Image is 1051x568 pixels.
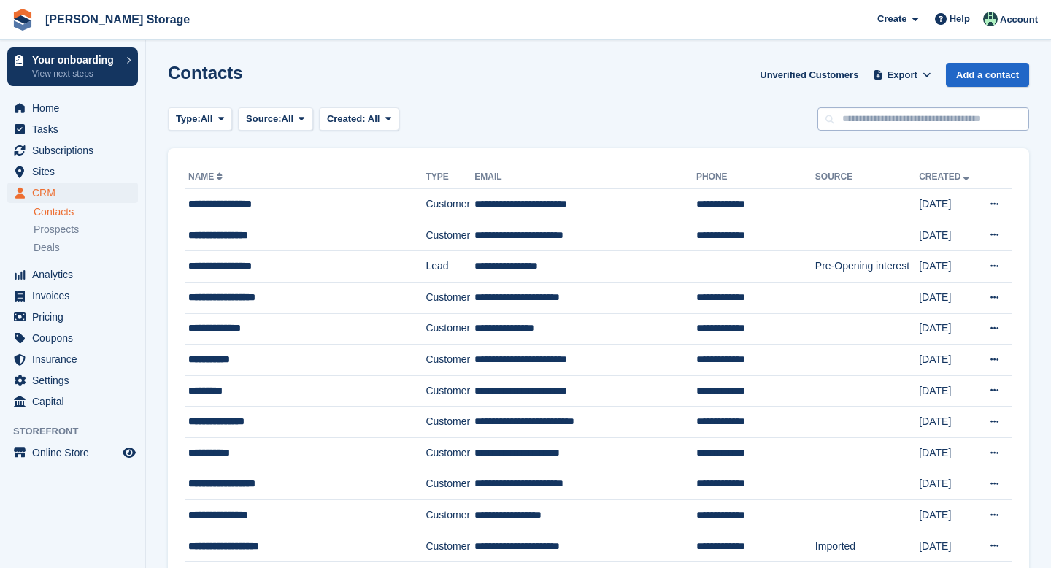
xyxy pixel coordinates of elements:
th: Email [474,166,696,189]
a: Name [188,172,226,182]
p: View next steps [32,67,119,80]
td: Customer [426,407,474,438]
td: [DATE] [919,189,978,220]
span: All [282,112,294,126]
a: menu [7,183,138,203]
span: Analytics [32,264,120,285]
td: Customer [426,500,474,531]
span: Pricing [32,307,120,327]
td: [DATE] [919,313,978,345]
td: Customer [426,375,474,407]
td: Lead [426,251,474,283]
span: Source: [246,112,281,126]
p: Your onboarding [32,55,119,65]
img: stora-icon-8386f47178a22dfd0bd8f6a31ec36ba5ce8667c1dd55bd0f319d3a0aa187defe.svg [12,9,34,31]
a: menu [7,349,138,369]
a: menu [7,328,138,348]
a: menu [7,264,138,285]
span: Prospects [34,223,79,237]
button: Created: All [319,107,399,131]
td: Customer [426,469,474,500]
a: menu [7,285,138,306]
td: Imported [815,531,919,562]
td: Customer [426,282,474,313]
a: Contacts [34,205,138,219]
span: Home [32,98,120,118]
td: Pre-Opening interest [815,251,919,283]
a: menu [7,370,138,391]
span: Created: [327,113,366,124]
a: menu [7,391,138,412]
a: Deals [34,240,138,256]
a: menu [7,98,138,118]
a: menu [7,119,138,139]
button: Source: All [238,107,313,131]
td: [DATE] [919,251,978,283]
td: Customer [426,531,474,562]
a: Unverified Customers [754,63,864,87]
td: Customer [426,313,474,345]
span: Capital [32,391,120,412]
span: Create [877,12,906,26]
span: Settings [32,370,120,391]
a: Created [919,172,972,182]
td: Customer [426,437,474,469]
th: Source [815,166,919,189]
a: Prospects [34,222,138,237]
span: Type: [176,112,201,126]
a: Add a contact [946,63,1029,87]
td: [DATE] [919,500,978,531]
span: All [201,112,213,126]
span: All [368,113,380,124]
a: Preview store [120,444,138,461]
span: Subscriptions [32,140,120,161]
span: Sites [32,161,120,182]
td: [DATE] [919,375,978,407]
th: Type [426,166,474,189]
td: [DATE] [919,437,978,469]
a: menu [7,442,138,463]
span: Account [1000,12,1038,27]
td: [DATE] [919,407,978,438]
h1: Contacts [168,63,243,82]
span: Storefront [13,424,145,439]
span: Coupons [32,328,120,348]
td: Customer [426,189,474,220]
span: Insurance [32,349,120,369]
th: Phone [696,166,815,189]
span: CRM [32,183,120,203]
td: [DATE] [919,469,978,500]
a: menu [7,161,138,182]
td: [DATE] [919,531,978,562]
td: [DATE] [919,345,978,376]
button: Export [870,63,934,87]
button: Type: All [168,107,232,131]
td: Customer [426,220,474,251]
span: Export [888,68,917,82]
span: Online Store [32,442,120,463]
img: Nicholas Pain [983,12,998,26]
span: Tasks [32,119,120,139]
a: menu [7,307,138,327]
a: menu [7,140,138,161]
td: [DATE] [919,282,978,313]
span: Invoices [32,285,120,306]
td: [DATE] [919,220,978,251]
a: Your onboarding View next steps [7,47,138,86]
td: Customer [426,345,474,376]
span: Help [950,12,970,26]
a: [PERSON_NAME] Storage [39,7,196,31]
span: Deals [34,241,60,255]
